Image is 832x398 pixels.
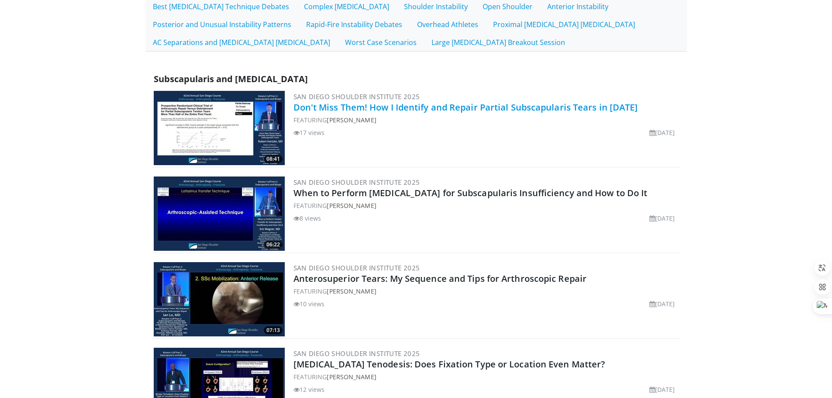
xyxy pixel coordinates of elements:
[293,128,325,137] li: 17 views
[154,91,285,165] a: 08:41
[154,177,285,251] img: 18b0d3ee-7110-4f1c-b344-369af977afaf.300x170_q85_crop-smart_upscale.jpg
[293,187,648,199] a: When to Perform [MEDICAL_DATA] for Subscapularis Insufficiency and How to Do It
[327,116,376,124] a: [PERSON_NAME]
[154,91,285,165] img: 43ddb0dd-e776-4a3c-93ea-be328d930595.300x170_q85_crop-smart_upscale.jpg
[145,33,338,52] a: AC Separations and [MEDICAL_DATA] [MEDICAL_DATA]
[293,178,420,187] a: San Diego Shoulder Institute 2025
[299,15,410,34] a: Rapid-Fire Instability Debates
[327,373,376,381] a: [PERSON_NAME]
[293,372,679,381] div: FEATURING
[293,358,605,370] a: [MEDICAL_DATA] Tenodesis: Does Fixation Type or Location Even Matter?
[293,299,325,308] li: 10 views
[649,128,675,137] li: [DATE]
[293,92,420,101] a: San Diego Shoulder Institute 2025
[293,101,638,113] a: Don't Miss Them! How I Identify and Repair Partial Subscapularis Tears in [DATE]
[424,33,573,52] a: Large [MEDICAL_DATA] Breakout Session
[649,214,675,223] li: [DATE]
[264,241,283,249] span: 06:22
[154,262,285,336] img: 210db50f-eebb-4047-80a7-ff7d8c90dfc0.300x170_q85_crop-smart_upscale.jpg
[410,15,486,34] a: Overhead Athletes
[154,73,308,85] span: Subscapularis and [MEDICAL_DATA]
[327,287,376,295] a: [PERSON_NAME]
[649,299,675,308] li: [DATE]
[293,115,679,125] div: FEATURING
[264,326,283,334] span: 07:13
[145,15,299,34] a: Posterior and Unusual Instability Patterns
[154,262,285,336] a: 07:13
[293,263,420,272] a: San Diego Shoulder Institute 2025
[649,385,675,394] li: [DATE]
[293,214,321,223] li: 8 views
[486,15,642,34] a: Proximal [MEDICAL_DATA] [MEDICAL_DATA]
[327,201,376,210] a: [PERSON_NAME]
[338,33,424,52] a: Worst Case Scenarios
[293,349,420,358] a: San Diego Shoulder Institute 2025
[293,273,587,284] a: Anterosuperior Tears: My Sequence and Tips for Arthroscopic Repair
[154,177,285,251] a: 06:22
[293,287,679,296] div: FEATURING
[264,155,283,163] span: 08:41
[293,201,679,210] div: FEATURING
[293,385,325,394] li: 12 views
